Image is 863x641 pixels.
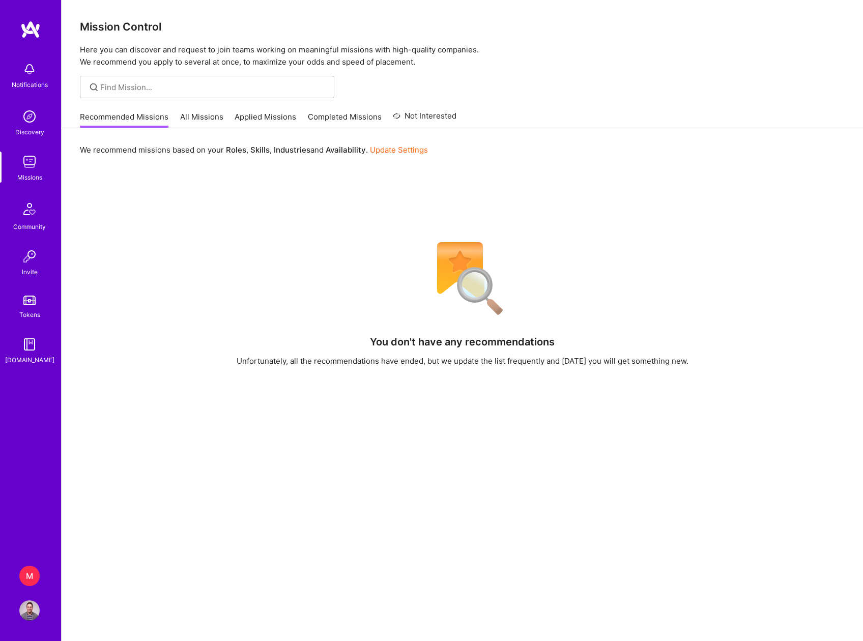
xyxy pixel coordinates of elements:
img: Invite [19,246,40,267]
img: Community [17,197,42,221]
img: teamwork [19,152,40,172]
h3: Mission Control [80,20,845,33]
img: bell [19,59,40,79]
div: Unfortunately, all the recommendations have ended, but we update the list frequently and [DATE] y... [237,356,688,366]
img: tokens [23,296,36,305]
a: Completed Missions [308,111,382,128]
b: Roles [226,145,246,155]
a: User Avatar [17,600,42,621]
input: Find Mission... [100,82,327,93]
a: Recommended Missions [80,111,168,128]
a: Update Settings [370,145,428,155]
a: M [17,566,42,586]
img: discovery [19,106,40,127]
img: User Avatar [19,600,40,621]
p: Here you can discover and request to join teams working on meaningful missions with high-quality ... [80,44,845,68]
div: Notifications [12,79,48,90]
b: Availability [326,145,366,155]
img: logo [20,20,41,39]
div: Invite [22,267,38,277]
img: guide book [19,334,40,355]
b: Industries [274,145,310,155]
p: We recommend missions based on your , , and . [80,144,428,155]
div: [DOMAIN_NAME] [5,355,54,365]
i: icon SearchGrey [88,81,100,93]
a: Not Interested [393,110,456,128]
a: Applied Missions [235,111,296,128]
a: All Missions [180,111,223,128]
div: M [19,566,40,586]
div: Tokens [19,309,40,320]
h4: You don't have any recommendations [370,336,555,348]
div: Community [13,221,46,232]
div: Missions [17,172,42,183]
b: Skills [250,145,270,155]
div: Discovery [15,127,44,137]
img: No Results [419,236,506,322]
